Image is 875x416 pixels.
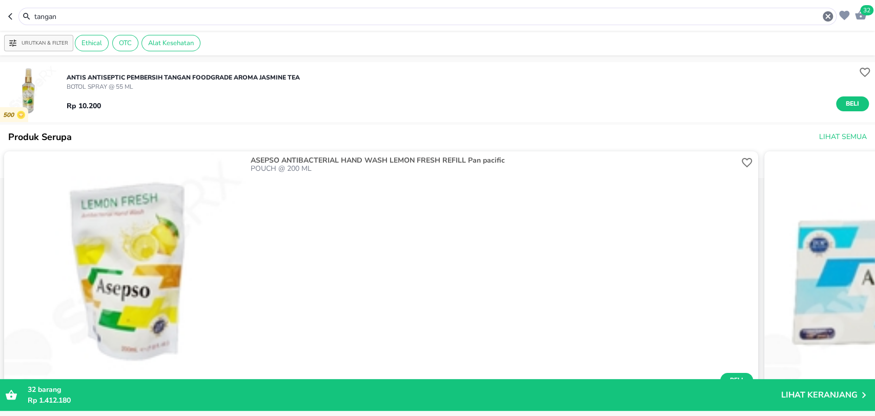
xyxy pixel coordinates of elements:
[142,38,200,48] span: Alat Kesehatan
[33,11,822,22] input: Cari 4000+ produk di sini
[860,5,873,15] span: 32
[852,6,867,22] button: 32
[75,35,109,51] div: Ethical
[819,131,867,144] span: Lihat Semua
[728,375,745,386] span: Beli
[28,395,71,405] span: Rp 1.412.180
[75,38,108,48] span: Ethical
[28,384,781,395] p: barang
[251,156,737,165] p: ASEPSO ANTIBACTERIAL HAND WASH LEMON FRESH REFILL Pan pacific
[4,151,246,393] img: ID126386-1.d6395f79-f20e-4837-8ab7-44a2cf1c6990.jpeg
[4,35,73,51] button: Urutkan & Filter
[3,111,17,119] p: 500
[815,128,869,147] button: Lihat Semua
[67,73,300,82] p: ANTIS ANTISEPTIC PEMBERSIH TANGAN FOODGRADE AROMA JASMINE TEA
[836,96,869,111] button: Beli
[67,101,101,111] p: Rp 10.200
[113,38,138,48] span: OTC
[844,98,861,109] span: Beli
[720,373,753,388] button: Beli
[141,35,200,51] div: Alat Kesehatan
[28,385,36,394] span: 32
[22,39,68,47] p: Urutkan & Filter
[112,35,138,51] div: OTC
[251,165,739,173] p: POUCH @ 200 ML
[67,82,300,91] p: BOTOL SPRAY @ 55 ML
